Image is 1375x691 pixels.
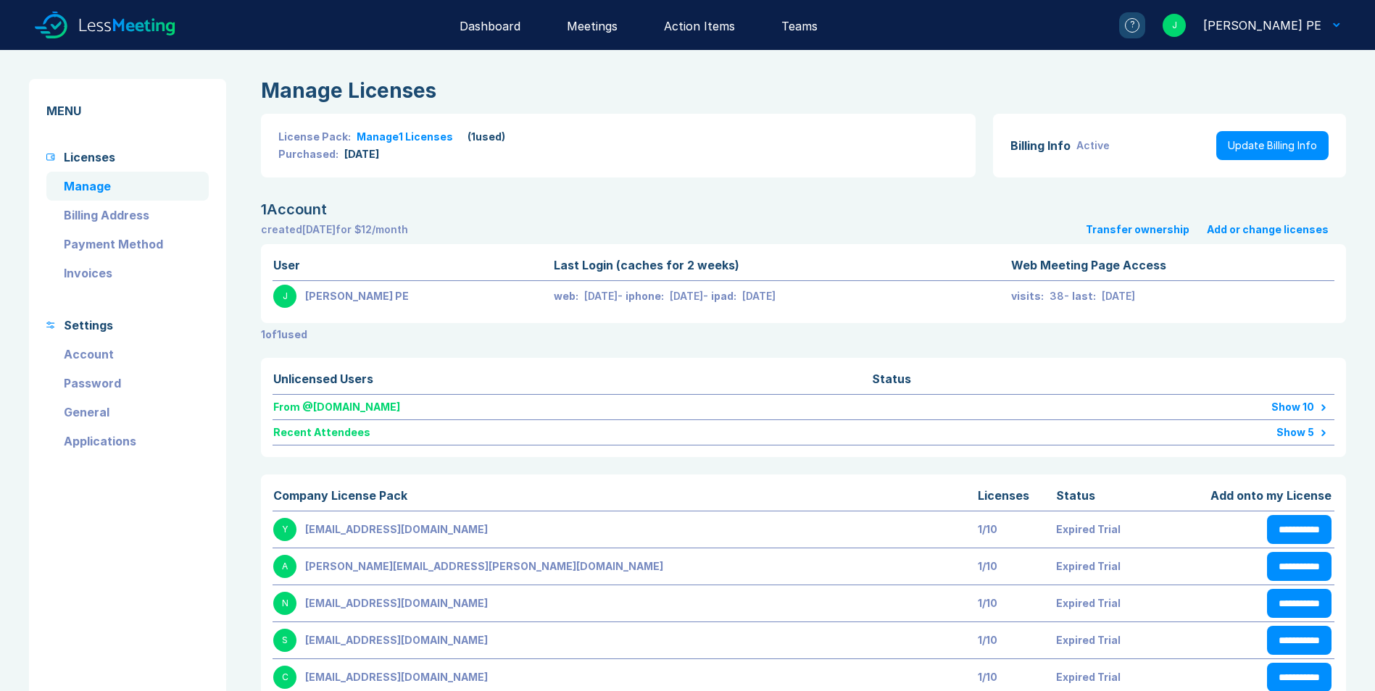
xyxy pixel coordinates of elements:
div: Status [1056,487,1152,510]
div: Settings [64,317,113,334]
div: Company License Pack [273,487,976,510]
a: Applications [46,427,209,456]
button: Add or change licenses [1207,224,1329,235]
a: Update Billing Info [1216,131,1329,160]
div: J [273,285,296,308]
div: Licenses [64,148,115,166]
div: [PERSON_NAME] PE [305,290,409,302]
div: Expired Trial [1056,561,1152,572]
div: N [273,592,296,615]
div: ? [1125,18,1139,33]
button: Transfer ownership [1086,224,1189,235]
span: iphone: [626,290,664,302]
div: A [273,555,296,578]
div: Web Meeting Page Access [1011,256,1331,280]
div: Manage 1 Licenses [357,131,453,143]
div: S [273,629,296,652]
div: Jorge E. Corzo PE [1203,17,1321,34]
div: Status [872,370,1060,393]
div: Show 5 [1061,427,1327,438]
div: [PERSON_NAME][EMAIL_ADDRESS][PERSON_NAME][DOMAIN_NAME] [305,561,663,572]
span: visits: [1011,290,1044,302]
div: Add onto my License [1152,487,1332,510]
div: created [DATE] for $12/month [261,224,408,235]
div: Last Login (caches for 2 weeks) [554,256,1010,280]
div: 1 of 1 used [261,329,307,340]
div: [DATE] [344,148,379,160]
div: Expired Trial [1056,635,1152,646]
a: Billing Address [46,201,209,230]
img: settings-primary.svg [46,322,55,329]
div: [EMAIL_ADDRESS][DOMAIN_NAME] [305,671,488,683]
div: 1 Account [261,201,1346,218]
div: Manage Licenses [261,79,1346,102]
div: From @[DOMAIN_NAME] [273,395,871,419]
div: Show 10 [1061,401,1327,413]
div: Expired Trial [1056,524,1152,535]
div: MENU [46,102,209,120]
div: License Pack: [278,131,351,143]
div: Recent Attendees [273,421,871,444]
div: [EMAIL_ADDRESS][DOMAIN_NAME] [305,598,488,609]
div: Active [1076,140,1110,151]
span: web: [554,290,578,302]
div: Licenses [978,487,1054,510]
div: User [273,256,552,280]
div: [DATE] - [DATE] - [DATE] [554,290,1010,302]
div: 1 / 10 [978,671,1054,683]
img: wallet-primary.svg [46,154,55,161]
div: 1 / 10 [978,635,1054,646]
span: last: [1072,290,1096,302]
div: Y [273,518,296,541]
a: Password [46,369,209,398]
a: Payment Method [46,230,209,259]
div: 38 - [DATE] [1011,290,1331,302]
div: Expired Trial [1056,671,1152,683]
a: ? [1102,12,1145,38]
a: General [46,398,209,427]
div: [EMAIL_ADDRESS][DOMAIN_NAME] [305,524,488,535]
a: Manage [46,172,209,201]
div: Billing Info [1010,137,1071,154]
div: 1 / 10 [978,524,1054,535]
div: ( 1 used) [468,131,505,143]
div: Purchased: [278,148,338,160]
div: C [273,666,296,689]
a: Account [46,340,209,369]
div: Unlicensed Users [273,370,871,393]
div: 1 / 10 [978,598,1054,609]
div: 1 / 10 [978,561,1054,572]
span: ipad: [711,290,736,302]
div: [EMAIL_ADDRESS][DOMAIN_NAME] [305,635,488,646]
div: Expired Trial [1056,598,1152,609]
a: Invoices [46,259,209,288]
div: J [1163,14,1186,37]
